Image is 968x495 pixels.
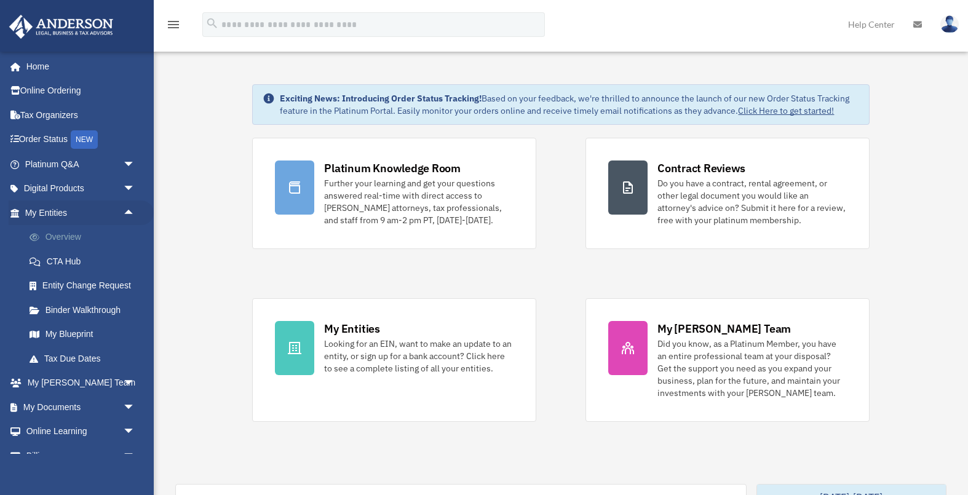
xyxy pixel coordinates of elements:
[123,200,148,226] span: arrow_drop_up
[9,54,148,79] a: Home
[123,395,148,420] span: arrow_drop_down
[17,346,154,371] a: Tax Due Dates
[657,160,745,176] div: Contract Reviews
[324,177,514,226] div: Further your learning and get your questions answered real-time with direct access to [PERSON_NAM...
[9,127,154,152] a: Order StatusNEW
[123,371,148,396] span: arrow_drop_down
[71,130,98,149] div: NEW
[166,17,181,32] i: menu
[657,177,847,226] div: Do you have a contract, rental agreement, or other legal document you would like an attorney's ad...
[9,176,154,201] a: Digital Productsarrow_drop_down
[324,160,461,176] div: Platinum Knowledge Room
[123,419,148,445] span: arrow_drop_down
[17,225,154,250] a: Overview
[252,298,536,422] a: My Entities Looking for an EIN, want to make an update to an entity, or sign up for a bank accoun...
[9,152,154,176] a: Platinum Q&Aarrow_drop_down
[123,176,148,202] span: arrow_drop_down
[585,138,870,249] a: Contract Reviews Do you have a contract, rental agreement, or other legal document you would like...
[17,322,154,347] a: My Blueprint
[280,92,859,117] div: Based on your feedback, we're thrilled to announce the launch of our new Order Status Tracking fe...
[9,79,154,103] a: Online Ordering
[9,200,154,225] a: My Entitiesarrow_drop_up
[123,152,148,177] span: arrow_drop_down
[252,138,536,249] a: Platinum Knowledge Room Further your learning and get your questions answered real-time with dire...
[123,443,148,469] span: arrow_drop_down
[205,17,219,30] i: search
[324,338,514,374] div: Looking for an EIN, want to make an update to an entity, or sign up for a bank account? Click her...
[17,298,154,322] a: Binder Walkthrough
[17,249,154,274] a: CTA Hub
[9,371,154,395] a: My [PERSON_NAME] Teamarrow_drop_down
[9,103,154,127] a: Tax Organizers
[657,321,791,336] div: My [PERSON_NAME] Team
[9,419,154,444] a: Online Learningarrow_drop_down
[280,93,482,104] strong: Exciting News: Introducing Order Status Tracking!
[738,105,834,116] a: Click Here to get started!
[324,321,379,336] div: My Entities
[585,298,870,422] a: My [PERSON_NAME] Team Did you know, as a Platinum Member, you have an entire professional team at...
[9,395,154,419] a: My Documentsarrow_drop_down
[17,274,154,298] a: Entity Change Request
[9,443,154,468] a: Billingarrow_drop_down
[940,15,959,33] img: User Pic
[657,338,847,399] div: Did you know, as a Platinum Member, you have an entire professional team at your disposal? Get th...
[166,22,181,32] a: menu
[6,15,117,39] img: Anderson Advisors Platinum Portal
